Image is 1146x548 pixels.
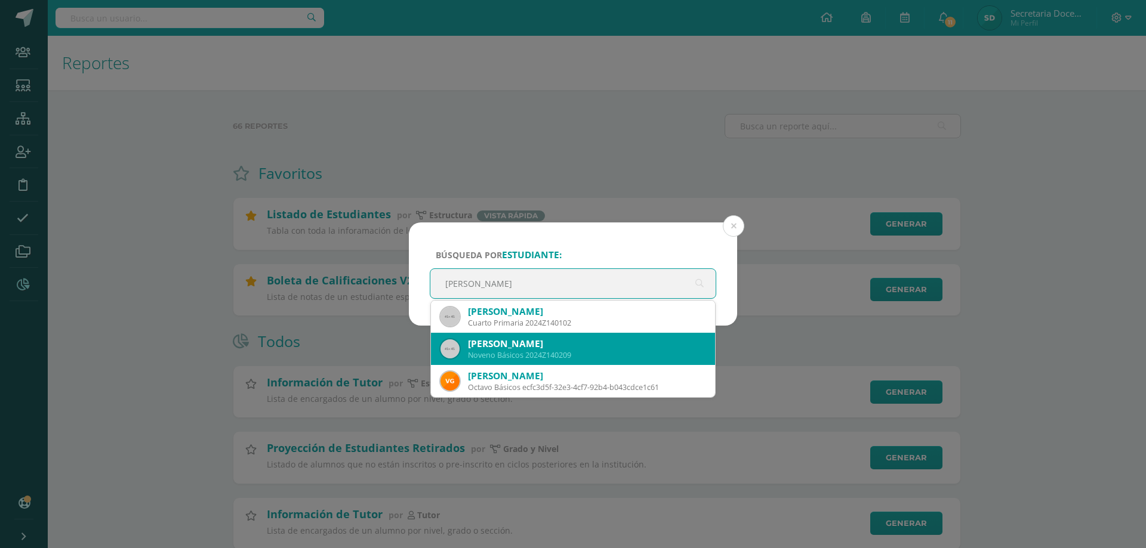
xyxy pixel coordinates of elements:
[440,307,460,326] img: 45x45
[440,371,460,391] img: 5b9d32d8039fc0f073f852f4cbe19f0d.png
[468,350,706,360] div: Noveno Básicos 2024Z140209
[440,339,460,358] img: 45x45
[436,249,562,261] span: Búsqueda por
[468,305,706,318] div: [PERSON_NAME]
[430,269,716,298] input: ej. Nicholas Alekzander, etc.
[723,215,744,237] button: Close (Esc)
[468,318,706,328] div: Cuarto Primaria 2024Z140102
[468,338,706,350] div: [PERSON_NAME]
[502,249,562,261] strong: estudiante:
[468,382,706,392] div: Octavo Básicos ecfc3d5f-32e3-4cf7-92b4-b043cdce1c61
[468,370,706,382] div: [PERSON_NAME]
